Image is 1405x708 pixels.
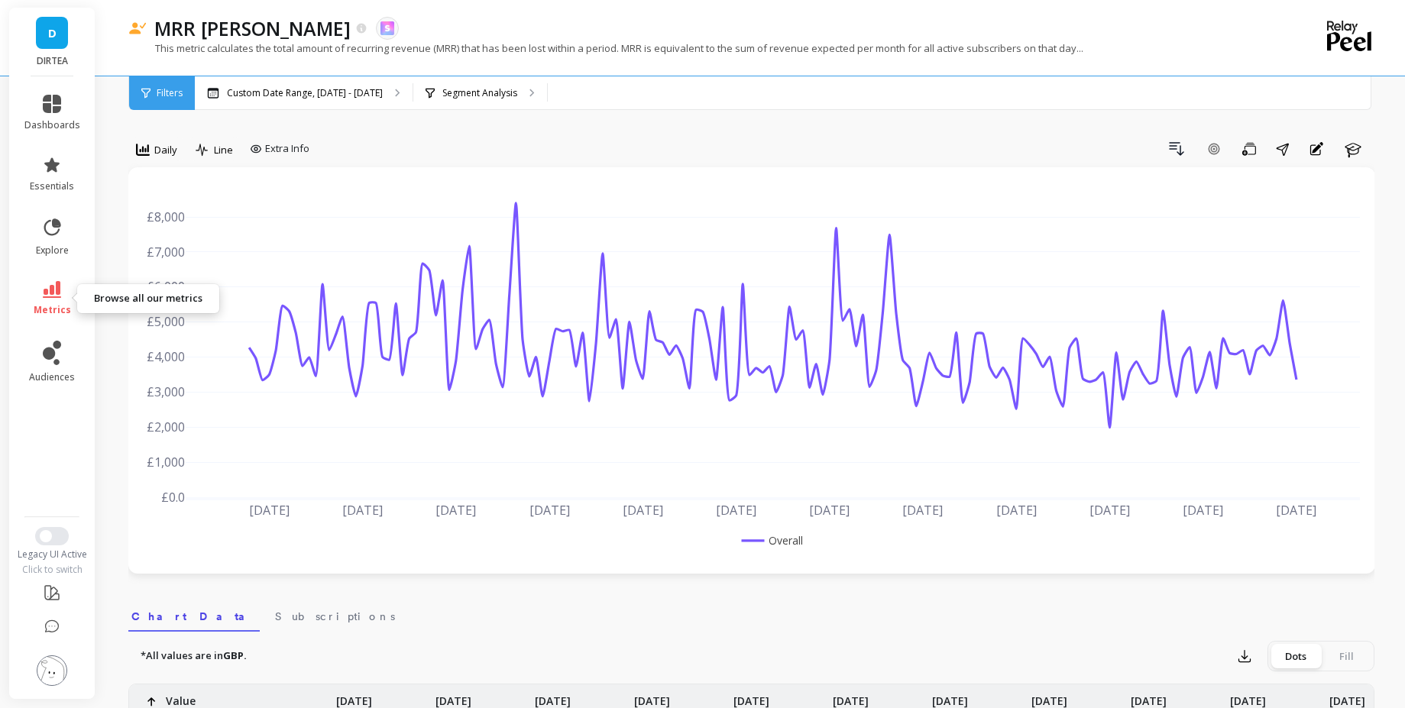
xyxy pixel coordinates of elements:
[1271,644,1321,668] div: Dots
[275,609,395,624] span: Subscriptions
[154,143,177,157] span: Daily
[34,304,71,316] span: metrics
[24,119,80,131] span: dashboards
[265,141,309,157] span: Extra Info
[141,648,247,664] p: *All values are in
[128,22,147,35] img: header icon
[157,87,183,99] span: Filters
[36,244,69,257] span: explore
[128,596,1374,632] nav: Tabs
[442,87,517,99] p: Segment Analysis
[24,55,80,67] p: DIRTEA
[37,655,67,686] img: profile picture
[30,180,74,192] span: essentials
[9,564,96,576] div: Click to switch
[29,371,75,383] span: audiences
[131,609,257,624] span: Chart Data
[1321,644,1371,668] div: Fill
[380,21,394,35] img: api.skio.svg
[128,41,1083,55] p: This metric calculates the total amount of recurring revenue (MRR) that has been lost within a pe...
[48,24,57,42] span: D
[154,15,351,41] p: MRR Churn
[227,87,383,99] p: Custom Date Range, [DATE] - [DATE]
[35,527,69,545] button: Switch to New UI
[214,143,233,157] span: Line
[9,548,96,561] div: Legacy UI Active
[223,648,247,662] strong: GBP.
